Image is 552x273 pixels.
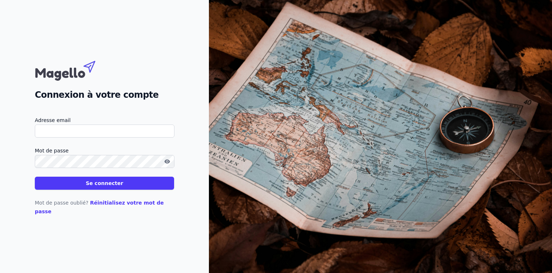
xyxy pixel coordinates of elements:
button: Se connecter [35,177,174,190]
h2: Connexion à votre compte [35,88,174,101]
label: Mot de passe [35,146,174,155]
label: Adresse email [35,116,174,125]
a: Réinitialisez votre mot de passe [35,200,164,214]
p: Mot de passe oublié? [35,198,174,216]
img: Magello [35,57,111,83]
